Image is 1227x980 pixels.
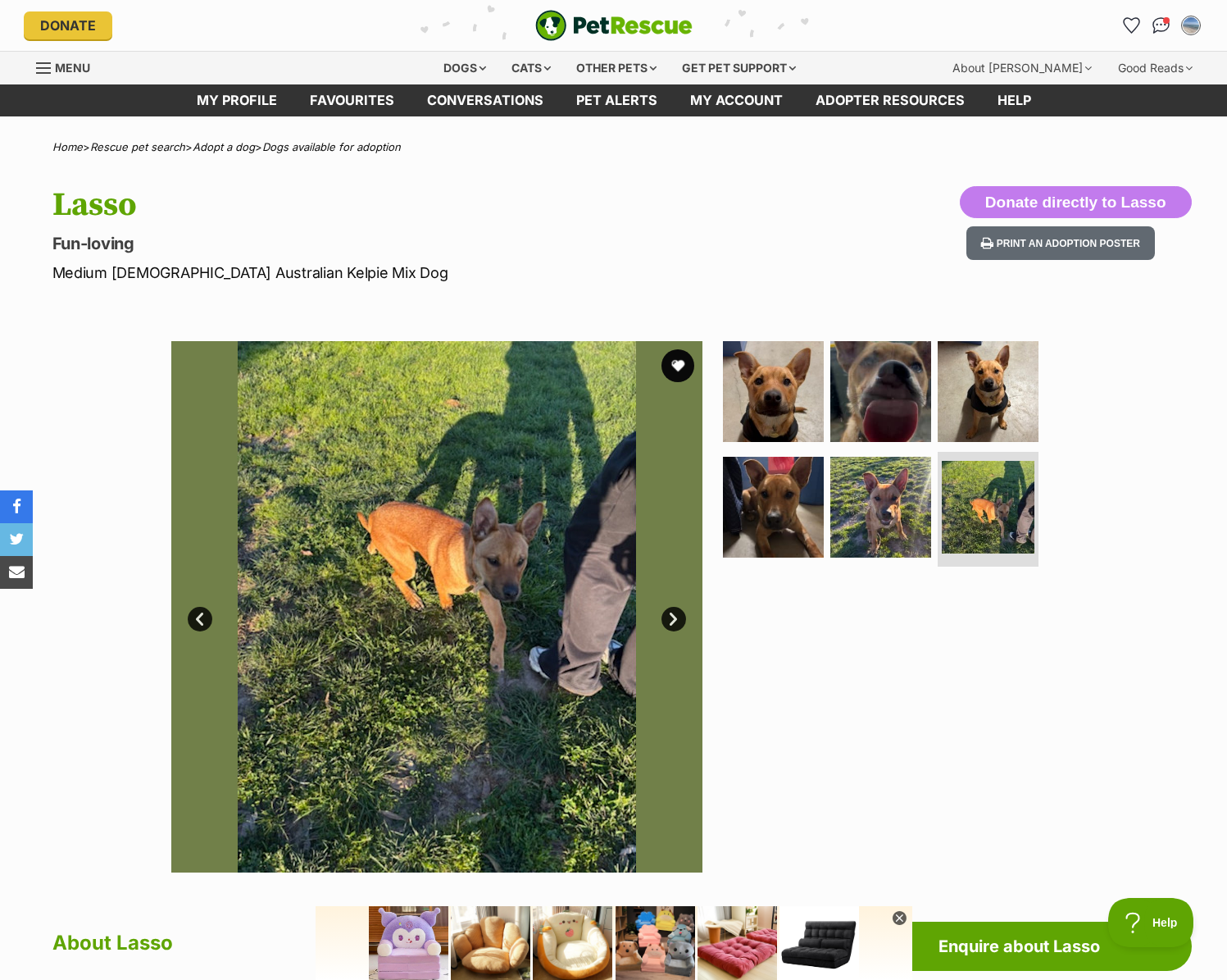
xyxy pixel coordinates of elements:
a: My account [674,84,799,116]
h1: Lasso [52,186,746,224]
a: Adopter resources [799,84,981,116]
button: My account [1178,12,1204,39]
p: Medium [DEMOGRAPHIC_DATA] Australian Kelpie Mix Dog [52,262,746,284]
ul: Account quick links [1119,12,1204,39]
a: Favourites [293,84,411,116]
a: Rescue pet search [90,140,185,153]
div: Get pet support [670,52,807,84]
a: Adopt a dog [193,140,255,153]
a: Help [981,84,1047,116]
a: Dogs available for adoption [262,140,401,153]
a: PetRescue [535,10,693,41]
div: Other pets [565,52,668,84]
a: Donate [24,11,112,39]
img: Photo of Lasso [171,341,702,873]
img: Roanna profile pic [1183,17,1199,34]
a: Pet alerts [560,84,674,116]
button: Donate directly to Lasso [960,186,1192,219]
p: Fun-loving [52,232,746,255]
div: Good Reads [1107,52,1204,84]
img: Photo of Lasso [723,341,824,442]
div: > > > [11,141,1216,153]
a: Prev [188,607,212,631]
div: Dogs [432,52,498,84]
span: Menu [55,61,90,75]
a: Next [661,607,686,631]
img: Photo of Lasso [723,457,824,558]
img: chat-41dd97257d64d25036548639549fe6c8038ab92f7586957e7f3b1b290dea8141.svg [1152,17,1170,34]
div: About [PERSON_NAME] [941,52,1103,84]
a: conversations [411,84,560,116]
a: My profile [180,84,293,116]
a: Home [52,140,83,153]
a: Menu [36,52,102,81]
h2: About Lasso [52,925,729,961]
button: Print an adoption poster [966,226,1155,260]
button: favourite [661,349,694,382]
div: Cats [500,52,562,84]
img: Photo of Lasso [830,341,931,442]
a: Conversations [1148,12,1175,39]
img: logo-e224e6f780fb5917bec1dbf3a21bbac754714ae5b6737aabdf751b685950b380.svg [535,10,693,41]
img: Photo of Lasso [938,341,1038,442]
img: Photo of Lasso [830,457,931,558]
a: Enquire about Lasso [848,922,1192,971]
iframe: Help Scout Beacon - Open [1108,898,1194,947]
a: Favourites [1119,12,1145,39]
img: Photo of Lasso [942,461,1034,554]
